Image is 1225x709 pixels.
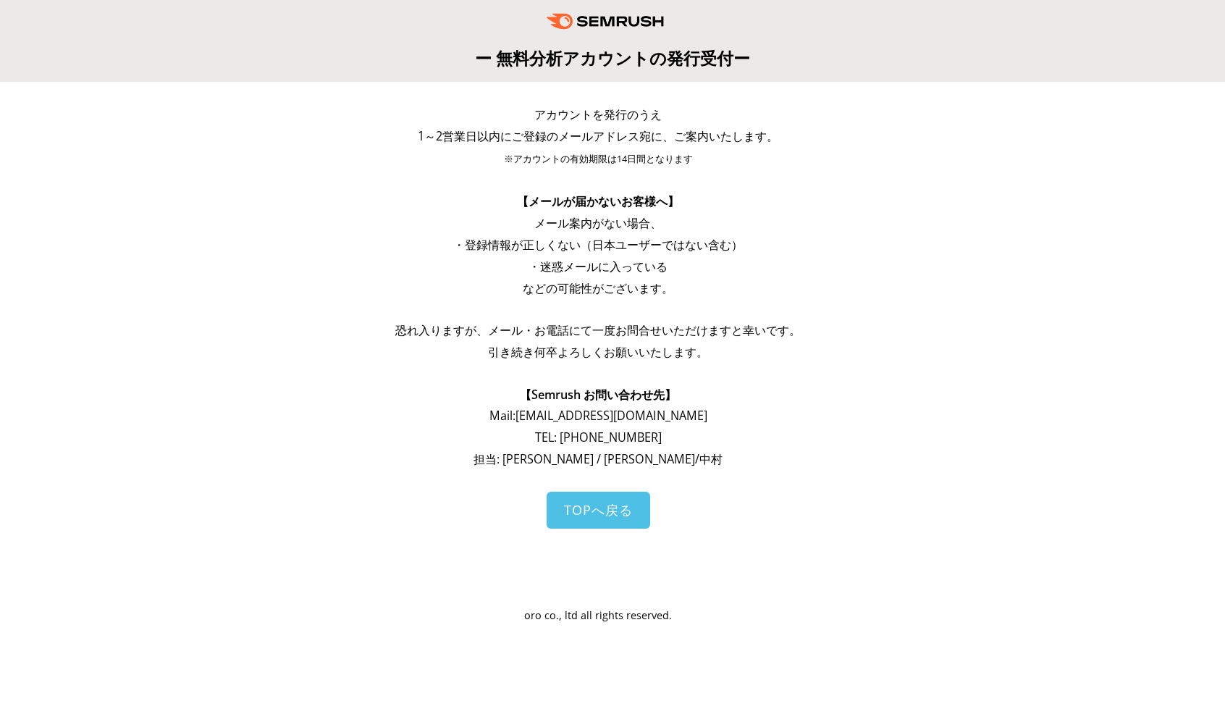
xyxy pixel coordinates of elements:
span: oro co., ltd all rights reserved. [524,608,672,622]
span: などの可能性がございます。 [523,280,673,296]
span: TOPへ戻る [564,501,633,519]
span: ・登録情報が正しくない（日本ユーザーではない含む） [453,237,743,253]
span: TEL: [PHONE_NUMBER] [535,429,662,445]
span: 担当: [PERSON_NAME] / [PERSON_NAME]/中村 [473,451,723,467]
span: ー 無料分析アカウントの発行受付ー [475,46,750,70]
span: 1～2営業日以内にご登録のメールアドレス宛に、ご案内いたします。 [418,128,778,144]
span: 【メールが届かないお客様へ】 [517,193,679,209]
span: ※アカウントの有効期限は14日間となります [504,153,693,165]
span: 引き続き何卒よろしくお願いいたします。 [488,344,708,360]
span: 【Semrush お問い合わせ先】 [520,387,676,403]
span: アカウントを発行のうえ [534,106,662,122]
span: メール案内がない場合、 [534,215,662,231]
span: 恐れ入りますが、メール・お電話にて一度お問合せいただけますと幸いです。 [395,322,801,338]
span: ・迷惑メールに入っている [529,259,668,274]
a: TOPへ戻る [547,492,650,529]
span: Mail: [EMAIL_ADDRESS][DOMAIN_NAME] [489,408,707,424]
